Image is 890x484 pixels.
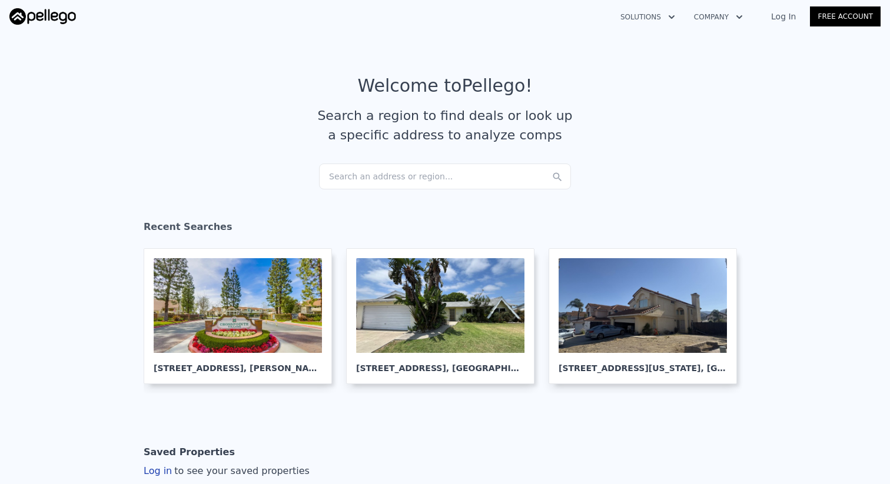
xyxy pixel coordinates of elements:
[358,75,533,96] div: Welcome to Pellego !
[144,464,310,478] div: Log in
[356,353,524,374] div: [STREET_ADDRESS] , [GEOGRAPHIC_DATA]
[611,6,685,28] button: Solutions
[154,353,322,374] div: [STREET_ADDRESS] , [PERSON_NAME]
[172,465,310,476] span: to see your saved properties
[9,8,76,25] img: Pellego
[144,211,746,248] div: Recent Searches
[144,440,235,464] div: Saved Properties
[559,353,727,374] div: [STREET_ADDRESS][US_STATE] , [GEOGRAPHIC_DATA]
[313,106,577,145] div: Search a region to find deals or look up a specific address to analyze comps
[144,248,341,384] a: [STREET_ADDRESS], [PERSON_NAME]
[319,163,571,189] div: Search an address or region...
[685,6,752,28] button: Company
[549,248,746,384] a: [STREET_ADDRESS][US_STATE], [GEOGRAPHIC_DATA]
[810,6,881,26] a: Free Account
[346,248,544,384] a: [STREET_ADDRESS], [GEOGRAPHIC_DATA]
[757,11,810,22] a: Log In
